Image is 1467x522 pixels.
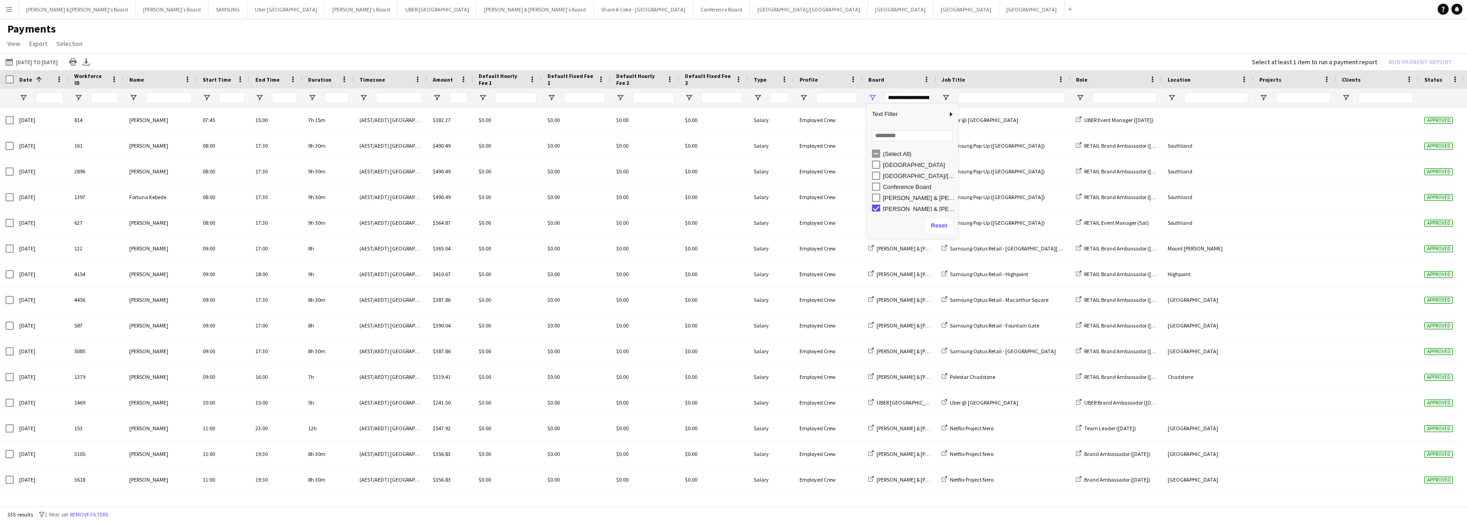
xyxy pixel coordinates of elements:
div: Salary [748,159,794,184]
div: Southland [1162,133,1254,158]
div: (AEST/AEDT) [GEOGRAPHIC_DATA] [354,390,427,415]
input: Name Filter Input [146,92,192,103]
a: Samsung Pop-Up ([GEOGRAPHIC_DATA]) [942,142,1045,149]
div: (AEST/AEDT) [GEOGRAPHIC_DATA] [354,313,427,338]
div: [GEOGRAPHIC_DATA] [883,161,955,168]
span: RETAIL Brand Ambassador ([DATE]) [1084,168,1167,175]
span: [PERSON_NAME] & [PERSON_NAME]'s Board [877,322,978,329]
div: Highpoint [1162,261,1254,287]
div: 18:00 [250,261,303,287]
div: $0.00 [542,416,611,441]
button: Open Filter Menu [129,94,138,102]
div: (Select All) [883,150,955,157]
a: View [4,38,24,50]
div: $0.00 [542,210,611,235]
div: $0.00 [542,390,611,415]
div: 11:00 [197,416,250,441]
div: Salary [748,390,794,415]
div: Salary [748,339,794,364]
div: $0.00 [679,416,748,441]
div: Column Filter [866,104,958,239]
span: RETAIL Brand Ambassador ([DATE]) [1084,322,1167,329]
div: [DATE] [14,184,69,210]
button: Open Filter Menu [203,94,211,102]
input: Start Time Filter Input [219,92,244,103]
div: 16:00 [250,364,303,389]
div: [GEOGRAPHIC_DATA] [1162,416,1254,441]
div: [DATE] [14,313,69,338]
div: 587 [69,313,124,338]
button: Open Filter Menu [1259,94,1268,102]
div: Salary [748,107,794,133]
a: RETAIL Brand Ambassador ([DATE]) [1076,168,1167,175]
div: $0.00 [679,390,748,415]
div: $0.00 [542,364,611,389]
div: 1379 [69,364,124,389]
div: 7h [303,364,354,389]
div: (AEST/AEDT) [GEOGRAPHIC_DATA] [354,261,427,287]
div: Employed Crew [794,236,863,261]
div: 9h 30m [303,210,354,235]
div: 1469 [69,390,124,415]
a: Samsung Optus Retail - [GEOGRAPHIC_DATA][PERSON_NAME] [942,245,1095,252]
button: Open Filter Menu [547,94,556,102]
div: Employed Crew [794,364,863,389]
div: $0.00 [679,287,748,312]
span: UBER Brand Ambassador ([DATE]) [1084,399,1164,406]
div: $0.00 [679,261,748,287]
div: 4456 [69,287,124,312]
div: 17:30 [250,210,303,235]
div: 17:30 [250,159,303,184]
span: Uber @ [GEOGRAPHIC_DATA] [950,117,1018,123]
button: [PERSON_NAME]'s Board [325,0,398,18]
input: Default Hourly Fee 2 Filter Input [633,92,674,103]
a: Samsung Optus Retail - [GEOGRAPHIC_DATA] [942,348,1056,355]
input: Profile Filter Input [816,92,857,103]
button: Open Filter Menu [74,94,83,102]
div: [DATE] [14,107,69,133]
span: RETAIL Brand Ambassador ([DATE]) [1084,245,1167,252]
input: Date Filter Input [36,92,63,103]
button: [PERSON_NAME]'s Board [136,0,209,18]
div: 09:00 [197,364,250,389]
div: Employed Crew [794,184,863,210]
span: Samsung Optus Retail - Macarthur Square [950,296,1048,303]
a: [PERSON_NAME] & [PERSON_NAME]'s Board [868,322,978,329]
a: [PERSON_NAME] & [PERSON_NAME]'s Board [868,296,978,303]
button: Open Filter Menu [19,94,28,102]
span: UBER [GEOGRAPHIC_DATA] [877,399,940,406]
div: 8h 30m [303,339,354,364]
div: Salary [748,133,794,158]
div: [GEOGRAPHIC_DATA]/[GEOGRAPHIC_DATA] [883,172,955,179]
a: Samsung Optus Retail - Macarthur Square [942,296,1048,303]
div: Employed Crew [794,210,863,235]
a: RETAIL Brand Ambassador ([DATE]) [1076,194,1167,200]
div: 9h 30m [303,133,354,158]
div: $0.00 [473,107,542,133]
div: $0.00 [473,364,542,389]
button: Open Filter Menu [433,94,441,102]
input: Default Fixed Fee 2 Filter Input [701,92,743,103]
input: Default Hourly Fee 1 Filter Input [495,92,536,103]
div: $0.00 [542,184,611,210]
span: [PERSON_NAME] & [PERSON_NAME]'s Board [877,296,978,303]
div: $0.00 [542,287,611,312]
input: Role Filter Input [1092,92,1157,103]
div: 10:00 [197,390,250,415]
div: 17:30 [250,184,303,210]
div: 5085 [69,339,124,364]
span: Samsung Pop-Up ([GEOGRAPHIC_DATA]) [950,142,1045,149]
div: 9h 30m [303,184,354,210]
button: Open Filter Menu [1342,94,1350,102]
div: Employed Crew [794,339,863,364]
button: SAMSUNG [209,0,248,18]
span: [PERSON_NAME] & [PERSON_NAME]'s Board [877,348,978,355]
div: $0.00 [473,184,542,210]
div: $0.00 [679,236,748,261]
div: 5h [303,390,354,415]
div: 9h 30m [303,159,354,184]
a: [PERSON_NAME] & [PERSON_NAME]'s Board [868,348,978,355]
div: Salary [748,184,794,210]
div: $0.00 [679,159,748,184]
div: 17:00 [250,236,303,261]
